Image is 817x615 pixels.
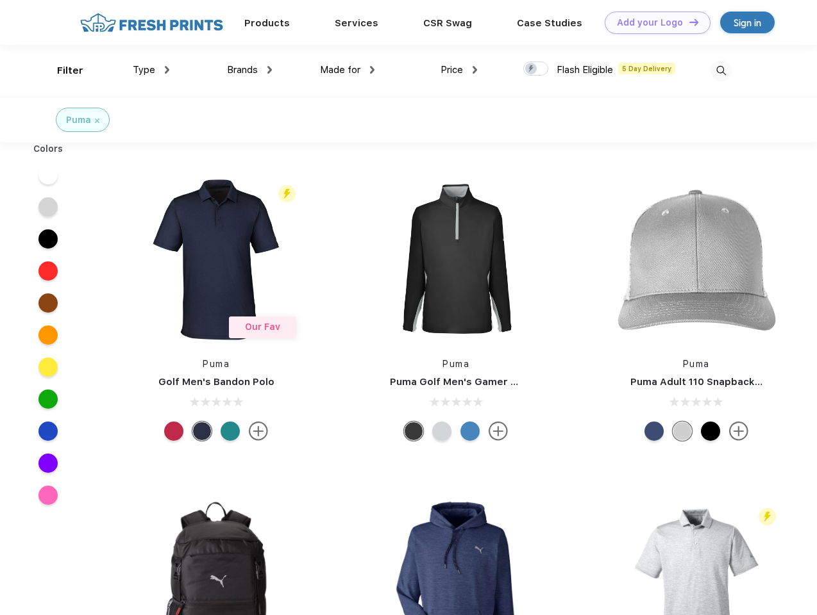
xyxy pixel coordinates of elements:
img: dropdown.png [370,66,375,74]
span: Flash Eligible [557,64,613,76]
div: Peacoat Qut Shd [644,422,664,441]
div: Green Lagoon [221,422,240,441]
span: 5 Day Delivery [618,63,675,74]
a: Puma [442,359,469,369]
div: Ski Patrol [164,422,183,441]
img: dropdown.png [267,66,272,74]
img: more.svg [249,422,268,441]
a: Services [335,17,378,29]
a: Puma Golf Men's Gamer Golf Quarter-Zip [390,376,593,388]
a: Puma [203,359,230,369]
div: Puma Black [404,422,423,441]
img: func=resize&h=266 [371,174,541,345]
img: func=resize&h=266 [611,174,782,345]
a: Puma [683,359,710,369]
img: fo%20logo%202.webp [76,12,227,34]
a: Products [244,17,290,29]
img: flash_active_toggle.svg [759,508,776,525]
div: Filter [57,63,83,78]
a: Sign in [720,12,775,33]
img: more.svg [489,422,508,441]
img: flash_active_toggle.svg [278,185,296,202]
span: Type [133,64,155,76]
span: Price [441,64,463,76]
div: Sign in [734,15,761,30]
img: DT [689,19,698,26]
img: desktop_search.svg [711,60,732,81]
div: Navy Blazer [192,422,212,441]
a: Golf Men's Bandon Polo [158,376,274,388]
a: CSR Swag [423,17,472,29]
img: dropdown.png [165,66,169,74]
span: Brands [227,64,258,76]
div: Bright Cobalt [460,422,480,441]
div: Quarry Brt Whit [673,422,692,441]
div: Pma Blk Pma Blk [701,422,720,441]
div: Add your Logo [617,17,683,28]
span: Made for [320,64,360,76]
img: dropdown.png [473,66,477,74]
div: Puma [66,113,91,127]
span: Our Fav [245,322,280,332]
img: filter_cancel.svg [95,119,99,123]
div: High Rise [432,422,451,441]
img: more.svg [729,422,748,441]
img: func=resize&h=266 [131,174,301,345]
div: Colors [24,142,73,156]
